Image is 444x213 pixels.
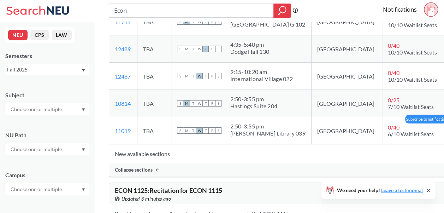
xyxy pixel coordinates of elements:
[137,8,171,35] td: TBA
[388,42,399,49] span: 0 / 40
[215,18,221,25] span: S
[190,127,196,134] span: T
[381,187,423,193] a: Leave a testimonial
[115,100,131,107] a: 10814
[177,127,183,134] span: S
[183,18,190,25] span: M
[230,41,269,48] div: 4:35 - 5:40 pm
[209,100,215,106] span: F
[337,188,423,193] span: We need your help!
[137,90,171,117] td: TBA
[137,117,171,144] td: TBA
[183,73,190,79] span: M
[311,8,382,35] td: [GEOGRAPHIC_DATA]
[388,76,437,83] span: 10/10 Waitlist Seats
[190,100,196,106] span: T
[7,185,66,194] input: Choose one or multiple
[115,127,131,134] a: 11019
[388,124,399,131] span: 0 / 40
[113,5,268,17] input: Class, professor, course number, "phrase"
[202,100,209,106] span: T
[190,46,196,52] span: T
[137,35,171,63] td: TBA
[215,100,221,106] span: S
[230,96,277,103] div: 2:50 - 3:55 pm
[177,73,183,79] span: S
[82,69,85,72] svg: Dropdown arrow
[388,22,437,28] span: 10/10 Waitlist Seats
[177,46,183,52] span: S
[209,18,215,25] span: F
[311,90,382,117] td: [GEOGRAPHIC_DATA]
[196,18,202,25] span: W
[196,100,202,106] span: W
[115,73,131,80] a: 12487
[230,21,305,28] div: [GEOGRAPHIC_DATA] G 102
[388,97,399,103] span: 0 / 25
[115,18,131,25] a: 11719
[196,46,202,52] span: W
[209,127,215,134] span: F
[388,103,434,110] span: 7/10 Waitlist Seats
[383,6,417,13] a: Notifications
[230,103,277,110] div: Hastings Suite 204
[196,73,202,79] span: W
[230,75,292,82] div: International Village 022
[190,73,196,79] span: T
[5,52,89,60] div: Semesters
[190,18,196,25] span: T
[7,145,66,154] input: Choose one or multiple
[311,63,382,90] td: [GEOGRAPHIC_DATA]
[115,186,222,194] span: ECON 1125 : Recitation for ECON 1115
[183,100,190,106] span: M
[5,103,89,115] div: Dropdown arrow
[137,63,171,90] td: TBA
[7,105,66,114] input: Choose one or multiple
[215,127,221,134] span: S
[115,46,131,52] a: 12489
[388,69,399,76] span: 0 / 40
[183,46,190,52] span: M
[215,73,221,79] span: S
[209,73,215,79] span: F
[52,30,72,40] button: LAW
[122,195,171,203] span: Updated 3 minutes ago
[5,91,89,99] div: Subject
[8,30,28,40] button: NEU
[5,143,89,155] div: Dropdown arrow
[215,46,221,52] span: S
[177,100,183,106] span: S
[230,68,292,75] div: 9:15 - 10:20 am
[311,35,382,63] td: [GEOGRAPHIC_DATA]
[230,48,269,55] div: Dodge Hall 130
[5,131,89,139] div: NU Path
[202,46,209,52] span: T
[230,130,305,137] div: [PERSON_NAME] Library 039
[196,127,202,134] span: W
[202,73,209,79] span: T
[5,64,89,75] div: Fall 2025Dropdown arrow
[278,6,286,16] svg: magnifying glass
[30,30,49,40] button: CPS
[177,18,183,25] span: S
[202,18,209,25] span: T
[202,127,209,134] span: T
[5,183,89,195] div: Dropdown arrow
[311,117,382,144] td: [GEOGRAPHIC_DATA]
[388,49,437,56] span: 10/10 Waitlist Seats
[82,148,85,151] svg: Dropdown arrow
[7,66,81,74] div: Fall 2025
[82,108,85,111] svg: Dropdown arrow
[273,4,291,18] div: magnifying glass
[230,123,305,130] div: 2:50 - 3:55 pm
[5,171,89,179] div: Campus
[183,127,190,134] span: M
[82,188,85,191] svg: Dropdown arrow
[115,167,153,173] span: Collapse sections
[209,46,215,52] span: F
[388,131,434,137] span: 6/10 Waitlist Seats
